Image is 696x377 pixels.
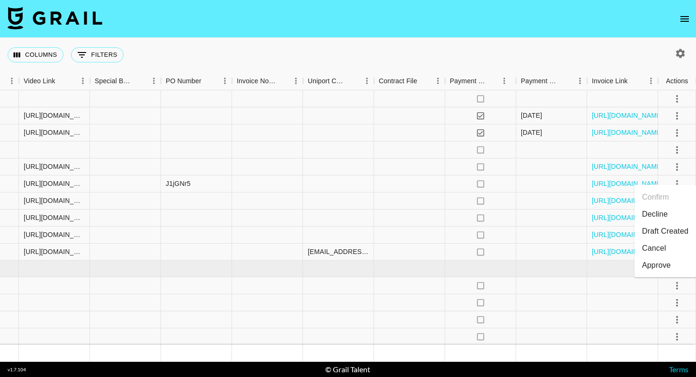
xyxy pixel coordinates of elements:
button: Sort [487,74,500,88]
button: Menu [360,74,374,88]
button: select merge strategy [669,107,685,123]
a: [URL][DOMAIN_NAME] [592,162,663,171]
a: [URL][DOMAIN_NAME] [592,196,663,205]
button: Menu [76,74,90,88]
div: Payment Sent Date [516,72,587,90]
button: Sort [347,74,360,88]
a: Terms [669,365,688,374]
div: https://www.tiktok.com/@noemisimoncouceiro/video/7554390782283681046 [24,196,85,205]
div: v 1.7.104 [8,367,26,373]
button: Menu [289,74,303,88]
button: Menu [5,74,19,88]
button: Menu [147,74,161,88]
div: Payment Sent Date [521,72,560,90]
div: https://www.tiktok.com/@noemisimoncouceiro/video/7551496642936081666 [24,162,85,171]
div: Payment Sent [445,72,516,90]
a: [URL][DOMAIN_NAME] [592,213,663,222]
div: https://www.tiktok.com/@noemisimoncouceiro/video/7552995089690184982 [24,111,85,120]
div: PO Number [166,72,201,90]
div: https://www.tiktok.com/@noemisimoncouceiro/video/7546699964479589654 [24,213,85,222]
div: Contract File [374,72,445,90]
a: [URL][DOMAIN_NAME] [592,111,663,120]
button: select merge strategy [669,312,685,328]
button: select merge strategy [669,158,685,175]
div: Invoice Notes [237,72,276,90]
a: [URL][DOMAIN_NAME] [592,128,663,137]
div: Payment Sent [450,72,487,90]
button: Select columns [8,47,63,62]
button: select merge strategy [669,141,685,158]
div: Special Booking Type [90,72,161,90]
li: Decline [634,206,696,223]
div: 30/09/2025 [521,128,542,137]
div: Uniport Contact Email [308,72,347,90]
button: Sort [628,74,641,88]
button: Menu [497,74,511,88]
img: Grail Talent [8,7,102,29]
div: https://www.tiktok.com/@noemisimoncouceiro/video/7548487074479951126 [24,179,85,188]
button: Show filters [71,47,124,62]
div: © Grail Talent [325,365,370,374]
div: 29/09/2025 [521,111,542,120]
div: https://www.tiktok.com/@noemisimoncouceiro/video/7552128928769592579 [24,128,85,137]
div: umgcreators@cobrand.com [308,247,369,256]
div: https://www.tiktok.com/@noemisimoncouceiro/video/7549982301325774102 [24,230,85,239]
button: Menu [573,74,587,88]
button: Sort [417,74,430,88]
button: Menu [644,74,658,88]
button: select merge strategy [669,175,685,192]
button: Sort [55,74,69,88]
div: Actions [666,72,688,90]
li: Draft Created [634,223,696,240]
div: https://www.tiktok.com/@noemisimoncouceiro/video/7555475105946586390 [24,247,85,256]
button: Sort [276,74,289,88]
div: Invoice Link [587,72,658,90]
button: Sort [560,74,573,88]
button: select merge strategy [669,329,685,345]
div: Video Link [24,72,55,90]
div: Invoice Notes [232,72,303,90]
div: Contract File [379,72,417,90]
button: select merge strategy [669,278,685,294]
div: Approve [642,260,671,271]
button: Menu [218,74,232,88]
button: select merge strategy [669,90,685,106]
button: Sort [134,74,147,88]
div: Special Booking Type [95,72,134,90]
div: J1jGNr5 [166,179,190,188]
li: Cancel [634,240,696,257]
button: select merge strategy [669,124,685,140]
button: Sort [201,74,214,88]
a: [URL][DOMAIN_NAME] [592,247,663,256]
button: select merge strategy [669,295,685,311]
div: Video Link [19,72,90,90]
div: PO Number [161,72,232,90]
a: [URL][DOMAIN_NAME] [592,179,663,188]
div: Uniport Contact Email [303,72,374,90]
a: [URL][DOMAIN_NAME] [592,230,663,239]
button: Menu [431,74,445,88]
div: Actions [658,72,696,90]
button: open drawer [675,9,694,28]
div: Invoice Link [592,72,628,90]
